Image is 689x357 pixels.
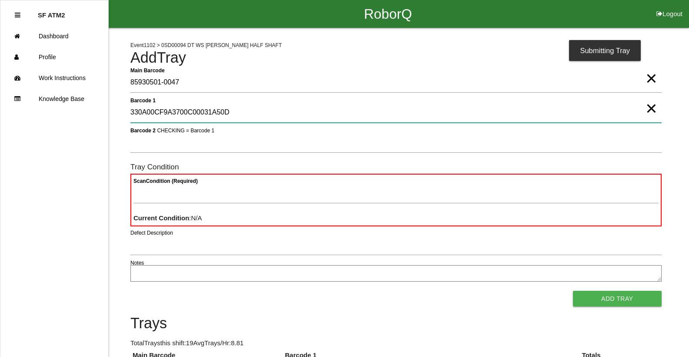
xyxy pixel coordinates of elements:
[15,5,20,26] div: Close
[130,229,173,237] label: Defect Description
[0,26,108,47] a: Dashboard
[133,214,202,222] span: : N/A
[157,127,214,133] span: CHECKING = Barcode 1
[569,40,641,61] div: Submitting Tray
[130,163,662,171] h6: Tray Condition
[130,259,144,267] label: Notes
[130,127,156,133] b: Barcode 2
[646,61,657,78] span: Clear Input
[130,42,282,48] span: Event 1102 > 0SD00094 DT WS [PERSON_NAME] HALF SHAFT
[573,291,662,306] button: Add Tray
[130,97,156,103] b: Barcode 1
[130,338,662,348] p: Total Trays this shift: 19 Avg Trays /Hr: 8.81
[0,88,108,109] a: Knowledge Base
[133,178,198,184] b: Scan Condition (Required)
[0,67,108,88] a: Work Instructions
[130,67,165,73] b: Main Barcode
[130,73,662,93] input: Required
[0,47,108,67] a: Profile
[130,50,662,66] h4: Add Tray
[38,5,65,19] p: SF ATM2
[133,214,189,222] b: Current Condition
[646,91,657,108] span: Clear Input
[130,315,662,332] h4: Trays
